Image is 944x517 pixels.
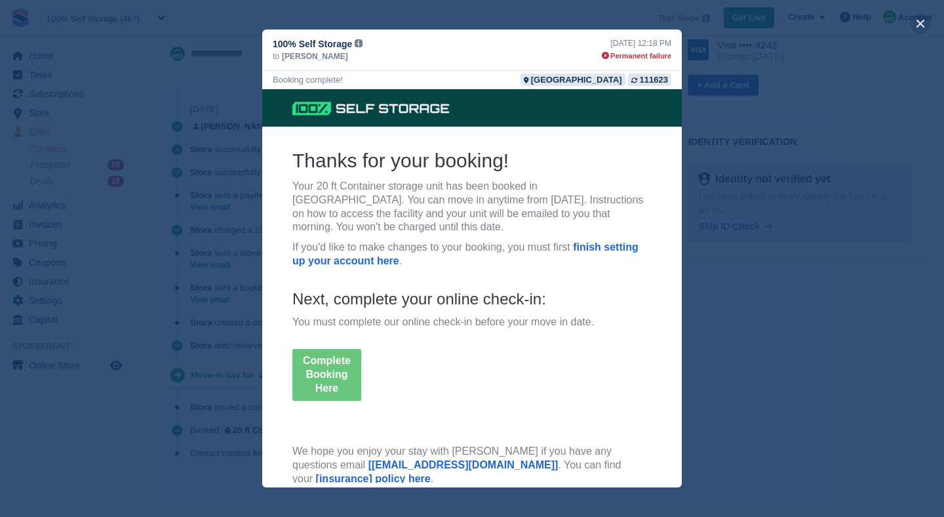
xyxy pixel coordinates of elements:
span: to [273,51,279,62]
a: finish setting up your account here [30,152,376,177]
div: 111623 [640,73,668,86]
div: [GEOGRAPHIC_DATA] [531,73,622,86]
h2: Thanks for your booking! [30,58,389,84]
button: close [910,13,931,34]
a: [insurance] policy here [54,384,168,395]
div: [DATE] 12:18 PM [602,37,671,49]
a: 111623 [628,73,671,86]
h4: Next, complete your online check-in: [30,199,389,220]
div: Permanent failure [602,51,671,62]
a: [[EMAIL_ADDRESS][DOMAIN_NAME]] [106,370,296,381]
a: Complete Booking Here [30,260,99,311]
img: icon-info-grey-7440780725fd019a000dd9b08b2336e03edf1995a4989e88bcd33f0948082b44.svg [355,39,363,47]
p: If you'd like to make changes to your booking, you must first . [30,152,389,179]
p: You must complete our online check-in before your move in date. [30,226,389,240]
span: 100% Self Storage [273,37,352,51]
a: [GEOGRAPHIC_DATA] [521,73,625,86]
p: We hope you enjoy your stay with [PERSON_NAME] if you have any questions email . You can find your . [30,356,389,396]
p: Your 20 ft Container storage unit has been booked in [GEOGRAPHIC_DATA]. You can move in anytime f... [30,91,389,145]
img: 100% Self Storage Logo [30,11,187,27]
span: [PERSON_NAME] [282,51,348,62]
div: Booking complete! [273,73,343,86]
